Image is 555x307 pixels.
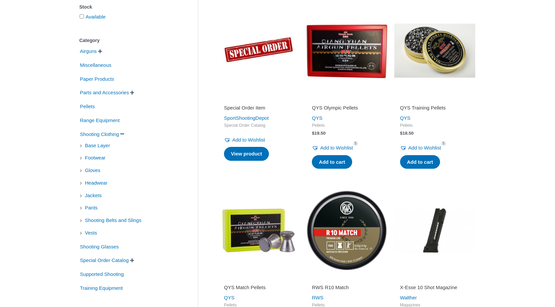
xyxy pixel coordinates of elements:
[84,167,101,173] a: Gloves
[320,145,353,151] span: Add to Wishlist
[84,202,98,213] span: Pants
[79,2,178,12] div: Stock
[84,190,102,201] span: Jackets
[218,190,299,271] img: QYS Match Pellets
[120,132,124,136] span: 
[400,295,417,300] a: Walther
[400,115,411,121] a: QYS
[84,165,101,176] span: Gloves
[79,255,129,266] span: Special Order Catalog
[400,95,469,103] iframe: Customer reviews powered by Trustpilot
[98,49,102,54] span: 
[79,73,115,85] span: Paper Products
[224,105,293,113] a: Special Order Item
[79,129,120,140] span: Shooting Clothing
[400,131,414,136] bdi: 18.50
[224,115,269,121] a: SportShootingDepot
[79,48,97,54] a: Airguns
[84,215,142,226] span: Shooting Belts and Slings
[400,284,469,293] a: X-Esse 10 Shot Magazine
[224,295,235,300] a: QYS
[84,152,106,163] span: Footwear
[312,131,325,136] bdi: 19.50
[79,117,120,123] a: Range Equipment
[312,105,381,111] h2: QYS Olympic Pellets
[306,10,387,91] img: QYS Olympic Pellets
[79,60,112,71] span: Miscellaneous
[130,258,134,263] span: 
[400,155,440,169] a: Add to cart: “QYS Training Pellets”
[400,131,403,136] span: $
[79,103,95,109] a: Pellets
[394,10,475,91] img: QYS Training Pellets
[306,190,387,271] img: RWS R10 Match
[224,284,293,291] h2: QYS Match Pellets
[224,147,269,161] a: Read more about “Special Order Item”
[79,257,129,263] a: Special Order Catalog
[400,143,441,153] a: Add to Wishlist
[84,180,108,185] a: Headwear
[400,105,469,111] h2: QYS Training Pellets
[400,123,469,128] span: Pellets
[84,177,108,189] span: Headwear
[84,227,98,239] span: Vests
[400,105,469,113] a: QYS Training Pellets
[312,95,381,103] iframe: Customer reviews powered by Trustpilot
[79,89,129,95] a: Parts and Accessories
[224,135,265,145] a: Add to Wishlist
[312,131,314,136] span: $
[84,192,102,197] a: Jackets
[312,105,381,113] a: QYS Olympic Pellets
[218,10,299,91] img: Special Order Item
[84,154,106,160] a: Footwear
[84,140,111,151] span: Base Layer
[312,284,381,291] h2: RWS R10 Match
[79,243,120,249] a: Shooting Glasses
[84,204,98,210] a: Pants
[224,123,293,128] span: Special Order Catalog
[84,142,111,148] a: Base Layer
[79,46,97,57] span: Airguns
[312,123,381,128] span: Pellets
[79,283,124,294] span: Training Equipment
[130,90,134,95] span: 
[79,115,120,126] span: Range Equipment
[79,75,115,81] a: Paper Products
[312,155,352,169] a: Add to cart: “QYS Olympic Pellets”
[312,275,381,283] iframe: Customer reviews powered by Trustpilot
[400,275,469,283] iframe: Customer reviews powered by Trustpilot
[79,101,95,112] span: Pellets
[79,62,112,67] a: Miscellaneous
[79,87,129,98] span: Parts and Accessories
[79,285,124,290] a: Training Equipment
[86,14,106,20] a: Available
[84,217,142,223] a: Shooting Belts and Slings
[353,141,358,146] span: 5
[79,131,120,136] a: Shooting Clothing
[312,115,322,121] a: QYS
[224,284,293,293] a: QYS Match Pellets
[84,230,98,235] a: Vests
[312,284,381,293] a: RWS R10 Match
[400,284,469,291] h2: X-Esse 10 Shot Magazine
[79,269,125,280] span: Supported Shooting
[408,145,441,151] span: Add to Wishlist
[224,105,293,111] h2: Special Order Item
[80,14,84,19] input: Available
[224,95,293,103] iframe: Customer reviews powered by Trustpilot
[224,275,293,283] iframe: Customer reviews powered by Trustpilot
[79,241,120,252] span: Shooting Glasses
[394,190,475,271] img: X-Esse 10 Shot Magazine
[441,141,446,146] span: 5
[79,36,178,45] div: Category
[312,295,323,300] a: RWS
[232,137,265,143] span: Add to Wishlist
[79,271,125,277] a: Supported Shooting
[312,143,353,153] a: Add to Wishlist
